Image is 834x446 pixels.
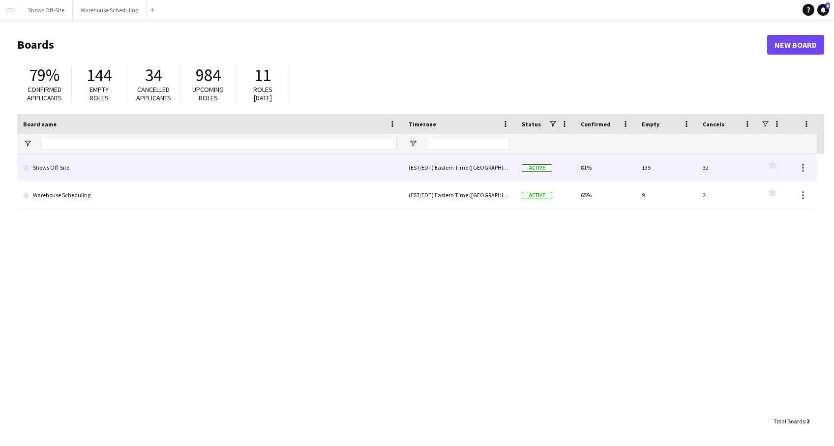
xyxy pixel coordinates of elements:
span: 79% [29,64,60,86]
div: 81% [575,154,636,181]
span: Cancels [703,120,724,128]
span: 144 [87,64,112,86]
span: Confirmed [581,120,611,128]
span: Active [522,192,552,199]
div: : [774,412,809,431]
button: Open Filter Menu [23,139,32,148]
span: Status [522,120,541,128]
div: 135 [636,154,697,181]
span: Roles [DATE] [253,85,272,102]
span: 984 [196,64,221,86]
span: Upcoming roles [192,85,224,102]
h1: Boards [17,37,767,52]
a: Shows Off-Site [23,154,397,181]
button: Open Filter Menu [409,139,417,148]
div: 32 [697,154,758,181]
span: 34 [145,64,162,86]
div: (EST/EDT) Eastern Time ([GEOGRAPHIC_DATA] & [GEOGRAPHIC_DATA]) [403,154,516,181]
div: (EST/EDT) Eastern Time ([GEOGRAPHIC_DATA] & [GEOGRAPHIC_DATA]) [403,181,516,208]
div: 9 [636,181,697,208]
span: 2 [806,417,809,425]
span: Cancelled applicants [136,85,171,102]
input: Timezone Filter Input [426,138,510,149]
span: Active [522,164,552,172]
a: 6 [817,4,829,16]
span: 6 [826,2,830,9]
span: Timezone [409,120,436,128]
a: Warehouse Scheduling [23,181,397,209]
div: 65% [575,181,636,208]
span: Empty [642,120,659,128]
span: Empty roles [89,85,109,102]
span: Total Boards [774,417,805,425]
span: Board name [23,120,57,128]
span: 11 [254,64,271,86]
input: Board name Filter Input [41,138,397,149]
button: Shows Off-Site [20,0,73,20]
div: 2 [697,181,758,208]
span: Confirmed applicants [27,85,62,102]
button: Warehouse Scheduling [73,0,147,20]
a: New Board [767,35,824,55]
